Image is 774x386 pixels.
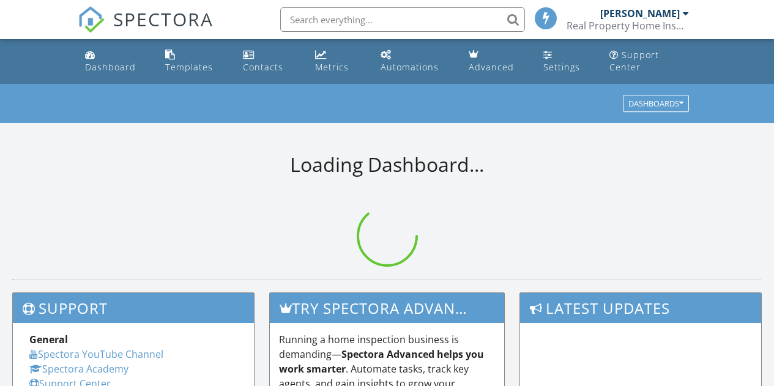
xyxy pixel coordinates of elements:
strong: Spectora Advanced helps you work smarter [279,347,484,376]
div: Metrics [315,61,349,73]
a: Settings [538,44,595,79]
span: SPECTORA [113,6,214,32]
div: [PERSON_NAME] [600,7,680,20]
div: Settings [543,61,580,73]
a: Support Center [605,44,694,79]
h3: Try spectora advanced [DATE] [270,293,504,323]
a: Spectora Academy [29,362,128,376]
div: Automations [381,61,439,73]
div: Advanced [469,61,514,73]
a: Dashboard [80,44,151,79]
h3: Support [13,293,254,323]
a: SPECTORA [78,17,214,42]
strong: General [29,333,68,346]
a: Templates [160,44,228,79]
div: Support Center [609,49,659,73]
a: Automations (Basic) [376,44,454,79]
a: Contacts [238,44,300,79]
a: Advanced [464,44,529,79]
a: Spectora YouTube Channel [29,347,163,361]
a: Metrics [310,44,366,79]
div: Real Property Home Inspections LLC [567,20,689,32]
div: Dashboard [85,61,136,73]
div: Templates [165,61,213,73]
div: Contacts [243,61,283,73]
input: Search everything... [280,7,525,32]
div: Dashboards [628,100,683,108]
h3: Latest Updates [520,293,761,323]
button: Dashboards [623,95,689,113]
img: The Best Home Inspection Software - Spectora [78,6,105,33]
